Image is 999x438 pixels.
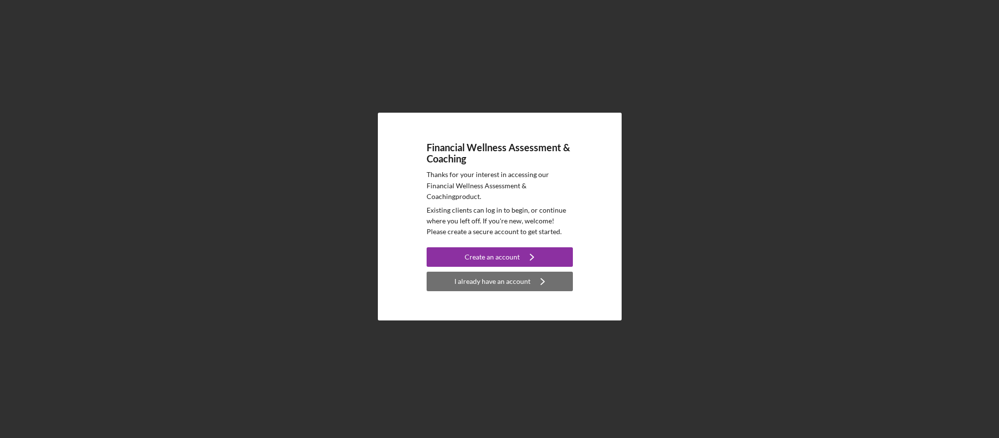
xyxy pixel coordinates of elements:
div: Create an account [465,247,520,267]
p: Existing clients can log in to begin, or continue where you left off. If you're new, welcome! Ple... [427,205,573,238]
button: I already have an account [427,272,573,291]
h4: Financial Wellness Assessment & Coaching [427,142,573,164]
p: Thanks for your interest in accessing our Financial Wellness Assessment & Coaching product. [427,169,573,202]
a: Create an account [427,247,573,269]
button: Create an account [427,247,573,267]
div: I already have an account [454,272,530,291]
